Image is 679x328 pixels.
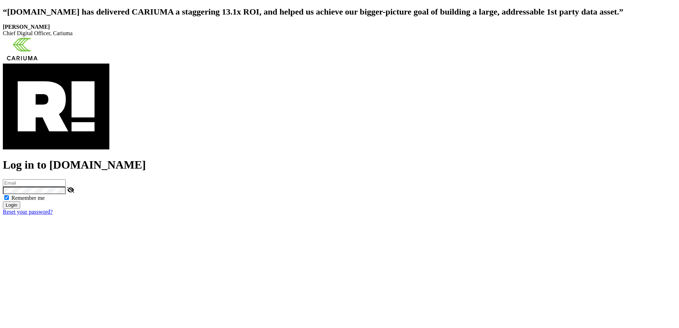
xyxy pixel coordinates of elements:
strong: [PERSON_NAME] [3,24,50,30]
span: Chief Digital Officer, Cariuma [3,30,72,36]
h1: Log in to [DOMAIN_NAME] [3,158,676,171]
img: Retention.com [3,64,109,149]
img: Cariuma [3,37,42,62]
a: Reset your password? [3,209,53,215]
button: Login [3,201,20,209]
label: Remember me [11,195,45,201]
input: Email [3,179,66,187]
h2: “[DOMAIN_NAME] has delivered CARIUMA a staggering 13.1x ROI, and helped us achieve our bigger-pic... [3,7,676,17]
